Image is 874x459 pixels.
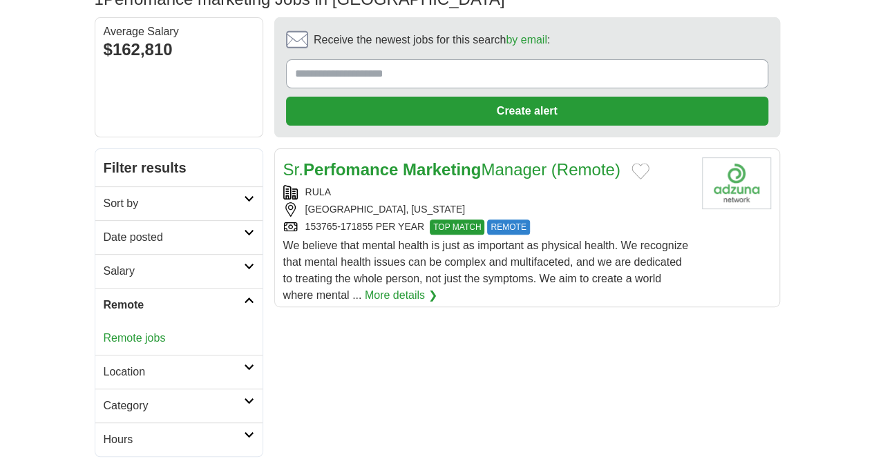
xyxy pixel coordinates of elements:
[283,219,691,235] div: 153765-171855 PER YEAR
[95,149,263,186] h2: Filter results
[104,364,244,380] h2: Location
[104,431,244,448] h2: Hours
[506,34,547,46] a: by email
[95,220,263,254] a: Date posted
[286,97,768,126] button: Create alert
[104,263,244,280] h2: Salary
[283,160,620,179] a: Sr.Perfomance MarketingManager (Remote)
[702,157,771,209] img: Company logo
[403,160,481,179] strong: Marketing
[95,355,263,389] a: Location
[95,422,263,456] a: Hours
[104,297,244,313] h2: Remote
[283,240,688,301] span: We believe that mental health is just as important as physical health. We recognize that mental h...
[104,195,244,212] h2: Sort by
[95,254,263,288] a: Salary
[314,32,550,48] span: Receive the newest jobs for this search :
[104,398,244,414] h2: Category
[104,332,166,344] a: Remote jobs
[303,160,398,179] strong: Perfomance
[104,26,254,37] div: Average Salary
[95,186,263,220] a: Sort by
[631,163,649,179] button: Add to favorite jobs
[283,185,691,199] div: RULA
[283,202,691,217] div: [GEOGRAPHIC_DATA], [US_STATE]
[365,287,437,304] a: More details ❯
[104,37,254,62] div: $162,810
[487,219,529,235] span: REMOTE
[104,229,244,246] h2: Date posted
[430,219,484,235] span: TOP MATCH
[95,288,263,322] a: Remote
[95,389,263,422] a: Category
